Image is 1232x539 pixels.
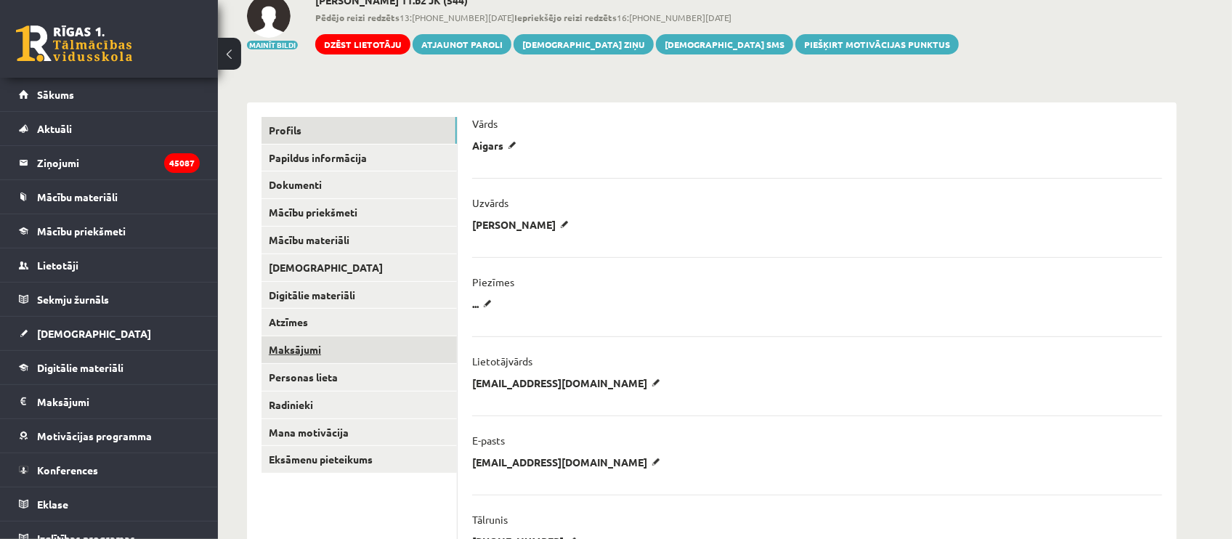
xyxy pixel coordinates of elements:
[262,227,457,254] a: Mācību materiāli
[37,259,78,272] span: Lietotāji
[472,513,508,526] p: Tālrunis
[19,487,200,521] a: Eklase
[19,248,200,282] a: Lietotāji
[19,112,200,145] a: Aktuāli
[19,214,200,248] a: Mācību priekšmeti
[19,317,200,350] a: [DEMOGRAPHIC_DATA]
[262,199,457,226] a: Mācību priekšmeti
[472,354,532,368] p: Lietotājvārds
[37,146,200,179] legend: Ziņojumi
[262,309,457,336] a: Atzīmes
[19,351,200,384] a: Digitālie materiāli
[16,25,132,62] a: Rīgas 1. Tālmācības vidusskola
[164,153,200,173] i: 45087
[262,392,457,418] a: Radinieki
[315,12,400,23] b: Pēdējo reizi redzēts
[656,34,793,54] a: [DEMOGRAPHIC_DATA] SMS
[472,139,522,152] p: Aigars
[19,78,200,111] a: Sākums
[37,224,126,238] span: Mācību priekšmeti
[19,453,200,487] a: Konferences
[472,297,497,310] p: ...
[19,385,200,418] a: Maksājumi
[514,12,617,23] b: Iepriekšējo reizi redzēts
[315,34,410,54] a: Dzēst lietotāju
[37,88,74,101] span: Sākums
[262,145,457,171] a: Papildus informācija
[472,455,665,469] p: [EMAIL_ADDRESS][DOMAIN_NAME]
[37,327,151,340] span: [DEMOGRAPHIC_DATA]
[37,361,123,374] span: Digitālie materiāli
[472,434,505,447] p: E-pasts
[262,282,457,309] a: Digitālie materiāli
[472,218,574,231] p: [PERSON_NAME]
[19,419,200,453] a: Motivācijas programma
[19,180,200,214] a: Mācību materiāli
[262,254,457,281] a: [DEMOGRAPHIC_DATA]
[472,376,665,389] p: [EMAIL_ADDRESS][DOMAIN_NAME]
[247,41,298,49] button: Mainīt bildi
[514,34,654,54] a: [DEMOGRAPHIC_DATA] ziņu
[413,34,511,54] a: Atjaunot paroli
[262,171,457,198] a: Dokumenti
[262,419,457,446] a: Mana motivācija
[262,336,457,363] a: Maksājumi
[262,364,457,391] a: Personas lieta
[37,190,118,203] span: Mācību materiāli
[37,498,68,511] span: Eklase
[19,146,200,179] a: Ziņojumi45087
[37,122,72,135] span: Aktuāli
[37,385,200,418] legend: Maksājumi
[37,429,152,442] span: Motivācijas programma
[472,117,498,130] p: Vārds
[37,463,98,477] span: Konferences
[37,293,109,306] span: Sekmju žurnāls
[795,34,959,54] a: Piešķirt motivācijas punktus
[262,117,457,144] a: Profils
[315,11,959,24] span: 13:[PHONE_NUMBER][DATE] 16:[PHONE_NUMBER][DATE]
[19,283,200,316] a: Sekmju žurnāls
[262,446,457,473] a: Eksāmenu pieteikums
[472,275,514,288] p: Piezīmes
[472,196,508,209] p: Uzvārds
